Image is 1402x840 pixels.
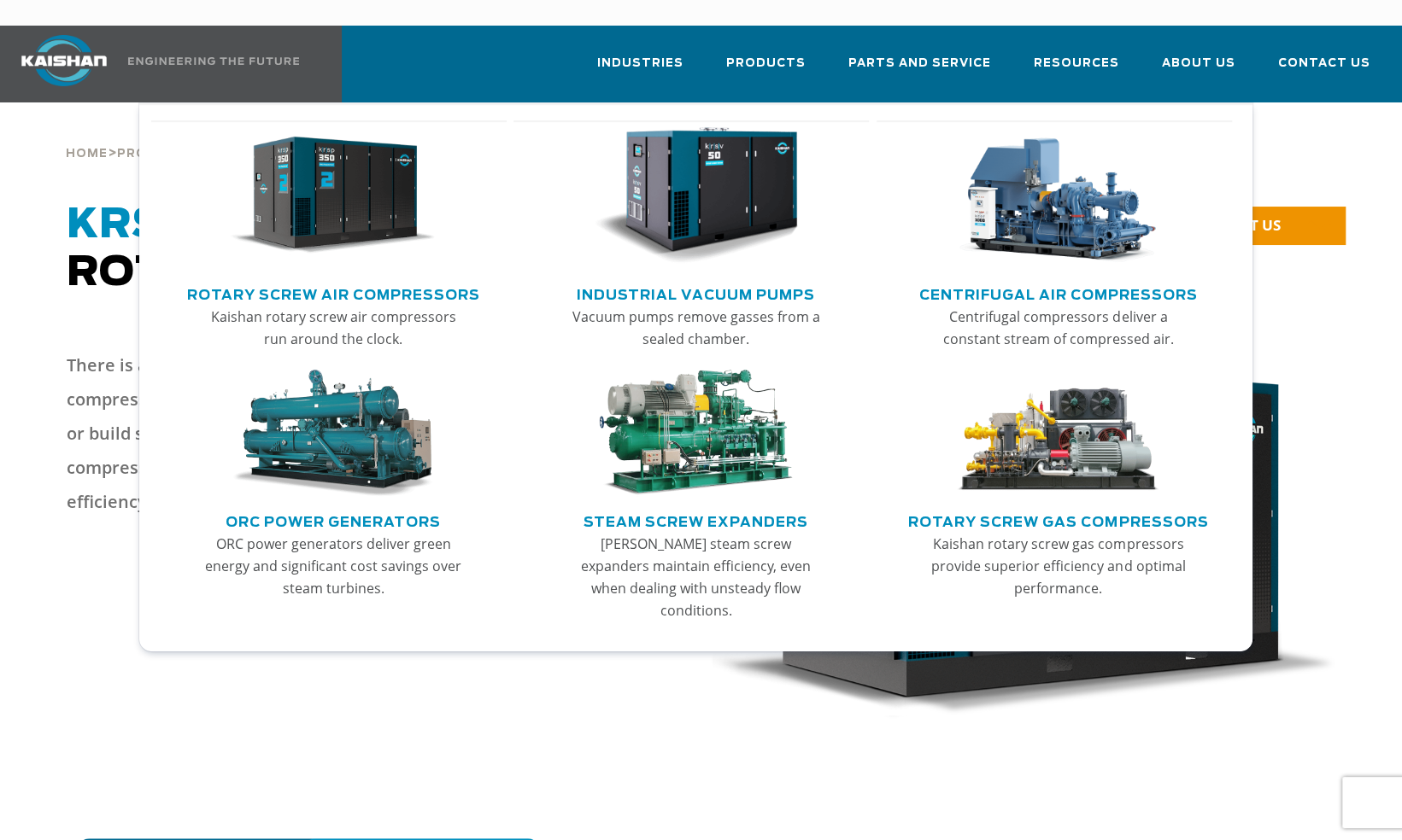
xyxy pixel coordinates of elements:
span: Parts and Service [848,54,991,73]
p: Centrifugal compressors deliver a constant stream of compressed air. [930,306,1188,350]
a: Steam Screw Expanders [584,507,808,533]
span: Industries [597,54,683,73]
p: Kaishan rotary screw air compressors run around the clock. [204,306,462,350]
img: thumb-Centrifugal-Air-Compressors [956,127,1160,265]
span: Resources [1034,54,1119,73]
a: Contact Us [1278,41,1370,99]
img: thumb-Rotary-Screw-Gas-Compressors [956,370,1160,497]
a: Industries [597,41,683,99]
a: Products [726,41,806,99]
span: About Us [1162,54,1235,73]
p: [PERSON_NAME] steam screw expanders maintain efficiency, even when dealing with unsteady flow con... [566,533,824,621]
span: Rotary Compressors [67,205,641,294]
a: Rotary Screw Gas Compressors [908,507,1208,533]
a: Centrifugal Air Compressors [919,280,1198,306]
img: Engineering the future [128,57,299,65]
a: Industrial Vacuum Pumps [577,280,815,306]
a: Home [66,145,108,160]
a: About Us [1162,41,1235,99]
img: thumb-ORC-Power-Generators [231,370,435,497]
div: > > [66,102,514,167]
a: Products [117,145,197,160]
span: Contact Us [1278,54,1370,73]
a: Resources [1034,41,1119,99]
a: Rotary Screw Air Compressors [187,280,480,306]
span: Products [726,54,806,73]
span: KRSP2 Two-Stage [67,205,521,246]
p: Kaishan rotary screw gas compressors provide superior efficiency and optimal performance. [930,533,1188,599]
span: Products [117,149,197,160]
img: thumb-Industrial-Vacuum-Pumps [594,127,798,265]
p: There is a growing demand for reliable, energy-efficient compressed air. Whether you work in the ... [67,348,633,519]
img: thumb-Rotary-Screw-Air-Compressors [231,127,435,265]
img: thumb-Steam-Screw-Expanders [594,370,798,497]
p: Vacuum pumps remove gasses from a sealed chamber. [566,306,824,350]
p: ORC power generators deliver green energy and significant cost savings over steam turbines. [204,533,462,599]
a: Parts and Service [848,41,991,99]
a: ORC Power Generators [226,507,441,533]
span: Home [66,149,108,160]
